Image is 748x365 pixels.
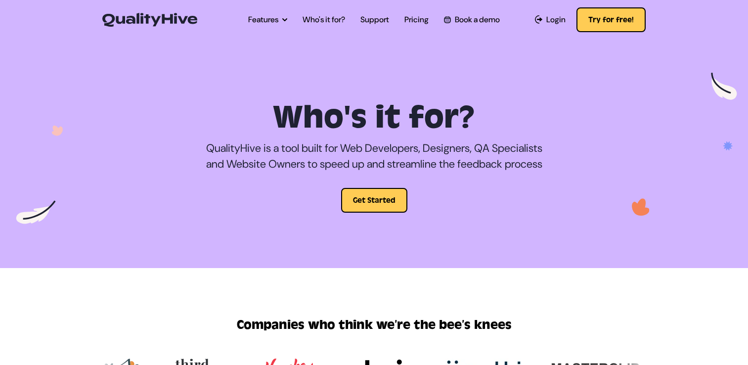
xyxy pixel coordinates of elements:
[102,13,197,27] img: QualityHive - Bug Tracking Tool
[576,7,646,32] button: Try for free!
[535,14,566,26] a: Login
[248,14,287,26] a: Features
[341,188,407,213] button: Get Started
[444,14,499,26] a: Book a demo
[303,14,345,26] a: Who's it for?
[404,14,429,26] a: Pricing
[444,16,450,23] img: Book a QualityHive Demo
[237,316,512,335] h2: Companies who think we’re the bee’s knees
[105,99,643,137] h1: Who's it for?
[546,14,566,26] span: Login
[360,14,389,26] a: Support
[204,140,545,172] p: QualityHive is a tool built for Web Developers, Designers, QA Specialists and Website Owners to s...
